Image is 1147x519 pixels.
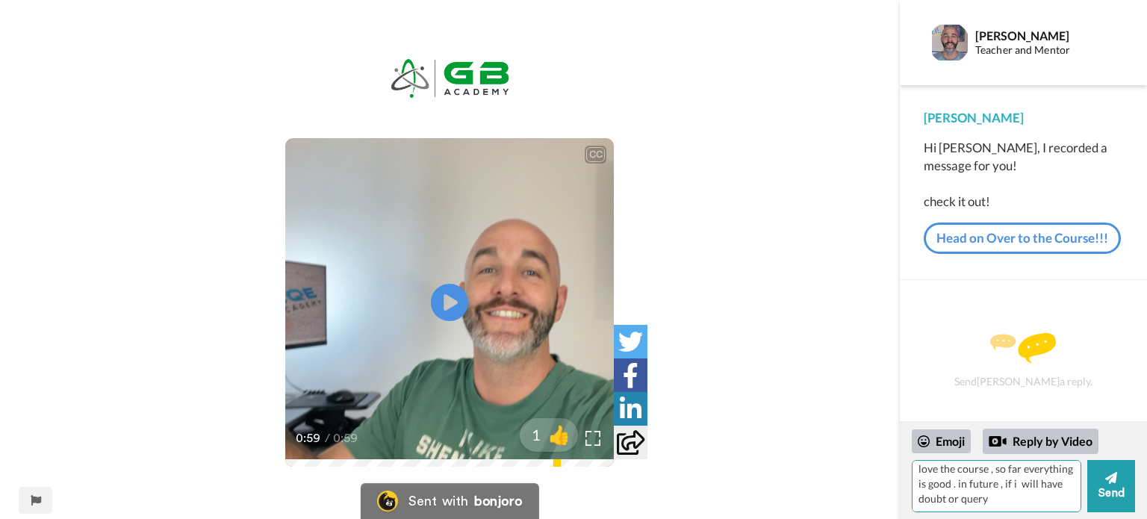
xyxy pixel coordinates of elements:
a: Bonjoro LogoSent withbonjoro [361,483,538,519]
span: 0:59 [333,429,359,447]
div: Send [PERSON_NAME] a reply. [920,306,1127,414]
img: message.svg [990,333,1056,363]
div: Hi [PERSON_NAME], I recorded a message for you! check it out! [924,139,1123,211]
span: 👍 [541,423,578,447]
span: 0:59 [296,429,322,447]
div: [PERSON_NAME] [975,28,1107,43]
a: Head on Over to the Course!!! [924,223,1121,254]
button: 1👍 [520,418,578,452]
div: [PERSON_NAME] [924,109,1123,127]
img: 9df2fd7f-c136-4a3b-8f26-35812e74c8e9 [378,49,522,108]
textarea: 👏thanks [PERSON_NAME], i love the course , so far everything is good . in future , if i will have... [912,460,1081,512]
img: Profile Image [932,25,968,60]
span: / [325,429,330,447]
div: Teacher and Mentor [975,44,1107,57]
span: 1 [520,424,541,445]
img: Bonjoro Logo [377,491,398,512]
button: Send [1087,460,1135,512]
div: Reply by Video [983,429,1098,454]
div: CC [586,147,605,162]
div: Reply by Video [989,432,1007,450]
div: bonjoro [474,494,522,508]
div: Sent with [408,494,468,508]
div: Emoji [912,429,971,453]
